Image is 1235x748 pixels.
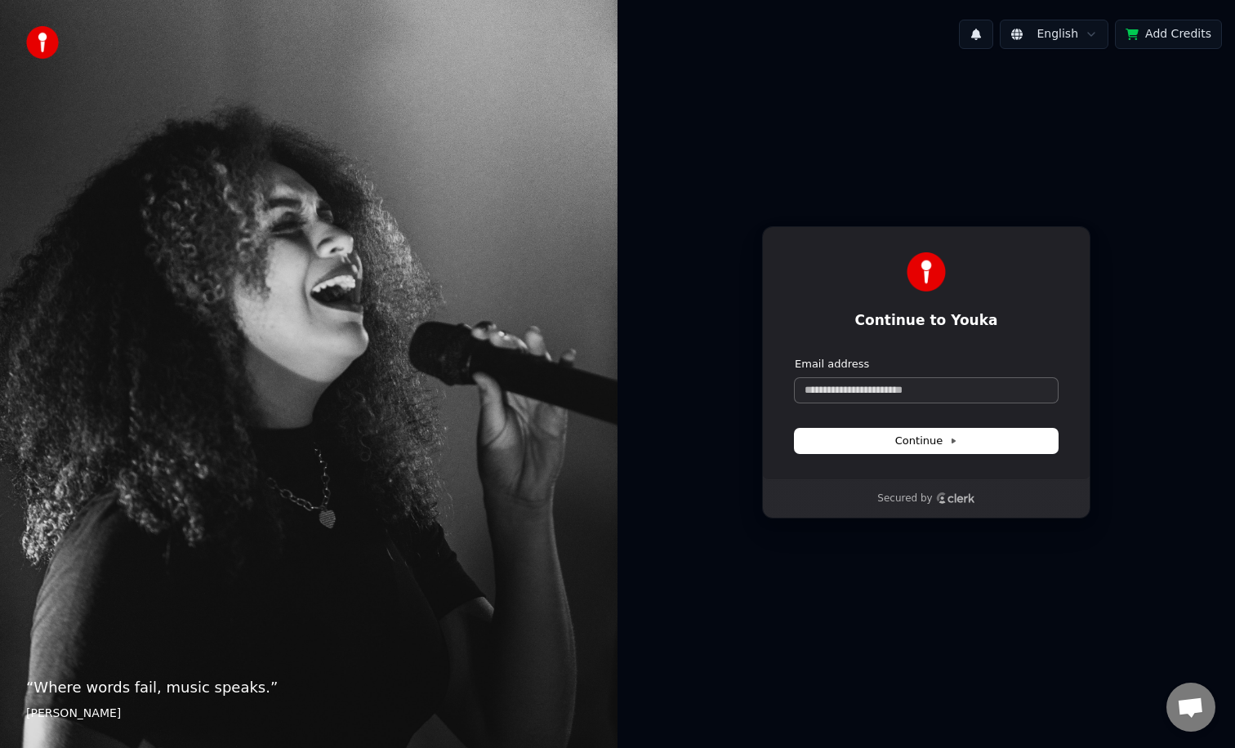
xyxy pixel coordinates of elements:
footer: [PERSON_NAME] [26,706,591,722]
button: Add Credits [1115,20,1222,49]
a: Clerk logo [936,492,975,504]
label: Email address [795,357,869,372]
img: Youka [907,252,946,292]
p: Secured by [877,492,932,505]
button: Continue [795,429,1058,453]
a: Open chat [1166,683,1215,732]
img: youka [26,26,59,59]
h1: Continue to Youka [795,311,1058,331]
span: Continue [895,434,957,448]
p: “ Where words fail, music speaks. ” [26,676,591,699]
